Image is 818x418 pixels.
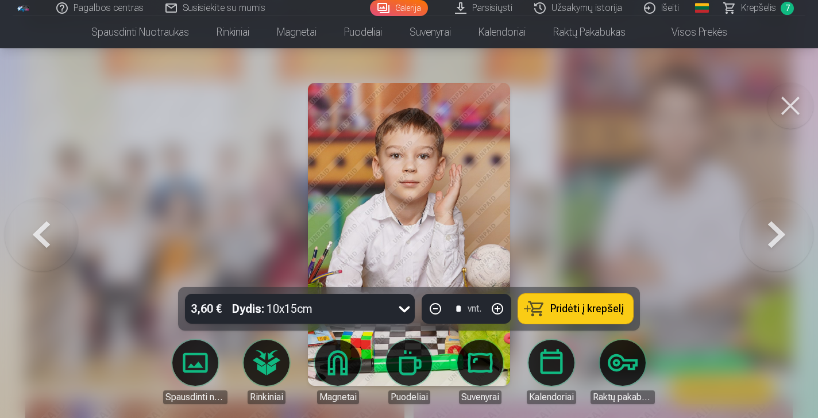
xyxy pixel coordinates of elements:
[232,294,312,324] div: 10x15cm
[550,304,624,314] span: Pridėti į krepšelį
[330,16,396,48] a: Puodeliai
[741,1,776,15] span: Krepšelis
[17,5,30,11] img: /fa5
[518,294,633,324] button: Pridėti į krepšelį
[468,302,481,316] div: vnt.
[396,16,465,48] a: Suvenyrai
[203,16,263,48] a: Rinkiniai
[388,390,430,404] div: Puodeliai
[232,301,264,317] strong: Dydis :
[639,16,741,48] a: Visos prekės
[263,16,330,48] a: Magnetai
[519,340,584,404] a: Kalendoriai
[163,340,227,404] a: Spausdinti nuotraukas
[591,340,655,404] a: Raktų pakabukas
[234,340,299,404] a: Rinkiniai
[317,390,359,404] div: Magnetai
[539,16,639,48] a: Raktų pakabukas
[591,390,655,404] div: Raktų pakabukas
[163,390,227,404] div: Spausdinti nuotraukas
[185,294,227,324] div: 3,60 €
[377,340,441,404] a: Puodeliai
[459,390,501,404] div: Suvenyrai
[781,2,794,15] span: 7
[306,340,370,404] a: Magnetai
[448,340,512,404] a: Suvenyrai
[78,16,203,48] a: Spausdinti nuotraukas
[527,390,576,404] div: Kalendoriai
[248,390,285,404] div: Rinkiniai
[465,16,539,48] a: Kalendoriai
